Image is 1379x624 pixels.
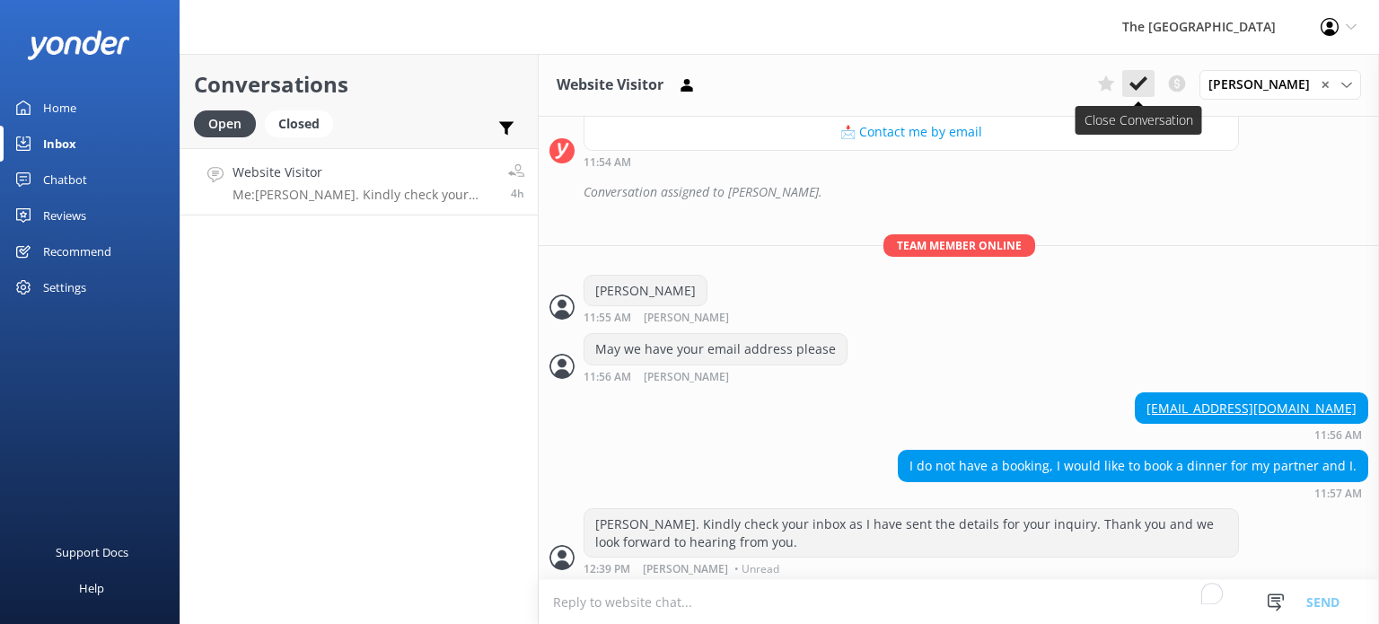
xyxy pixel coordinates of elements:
div: May we have your email address please [584,334,847,365]
div: Assign User [1199,70,1361,99]
button: 📩 Contact me by email [584,114,1238,150]
div: Sep 30 2025 05:56pm (UTC -10:00) Pacific/Honolulu [1135,428,1368,441]
div: Chatbot [43,162,87,198]
div: Sep 30 2025 05:54pm (UTC -10:00) Pacific/Honolulu [584,155,1239,168]
h3: Website Visitor [557,74,663,97]
span: [PERSON_NAME] [644,372,729,383]
div: Settings [43,269,86,305]
div: Sep 30 2025 05:57pm (UTC -10:00) Pacific/Honolulu [898,487,1368,499]
strong: 11:57 AM [1314,488,1362,499]
div: Inbox [43,126,76,162]
span: [PERSON_NAME] [643,564,728,575]
div: Open [194,110,256,137]
div: Recommend [43,233,111,269]
p: Me: [PERSON_NAME]. Kindly check your inbox as I have sent the details for your inquiry. Thank you... [233,187,495,203]
div: Help [79,570,104,606]
span: [PERSON_NAME] [1208,75,1321,94]
a: [EMAIL_ADDRESS][DOMAIN_NAME] [1146,400,1357,417]
span: Team member online [883,234,1035,257]
div: 2025-10-01T03:55:19.278 [549,177,1368,207]
a: Closed [265,113,342,133]
h2: Conversations [194,67,524,101]
div: Sep 30 2025 05:55pm (UTC -10:00) Pacific/Honolulu [584,311,787,324]
span: • Unread [734,564,779,575]
div: Closed [265,110,333,137]
div: Reviews [43,198,86,233]
span: [PERSON_NAME] [644,312,729,324]
div: [PERSON_NAME]. Kindly check your inbox as I have sent the details for your inquiry. Thank you and... [584,509,1238,557]
h4: Website Visitor [233,163,495,182]
div: [PERSON_NAME] [584,276,707,306]
div: Conversation assigned to [PERSON_NAME]. [584,177,1368,207]
div: Home [43,90,76,126]
textarea: To enrich screen reader interactions, please activate Accessibility in Grammarly extension settings [539,580,1379,624]
div: I do not have a booking, I would like to book a dinner for my partner and I. [899,451,1367,481]
a: Website VisitorMe:[PERSON_NAME]. Kindly check your inbox as I have sent the details for your inqu... [180,148,538,215]
strong: 12:39 PM [584,564,630,575]
strong: 11:56 AM [1314,430,1362,441]
img: yonder-white-logo.png [27,31,130,60]
div: Support Docs [56,534,128,570]
span: ✕ [1321,76,1330,93]
strong: 11:55 AM [584,312,631,324]
span: Sep 30 2025 06:39pm (UTC -10:00) Pacific/Honolulu [511,186,524,201]
strong: 11:56 AM [584,372,631,383]
strong: 11:54 AM [584,157,631,168]
div: Sep 30 2025 05:56pm (UTC -10:00) Pacific/Honolulu [584,370,848,383]
a: Open [194,113,265,133]
div: Sep 30 2025 06:39pm (UTC -10:00) Pacific/Honolulu [584,562,1239,575]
